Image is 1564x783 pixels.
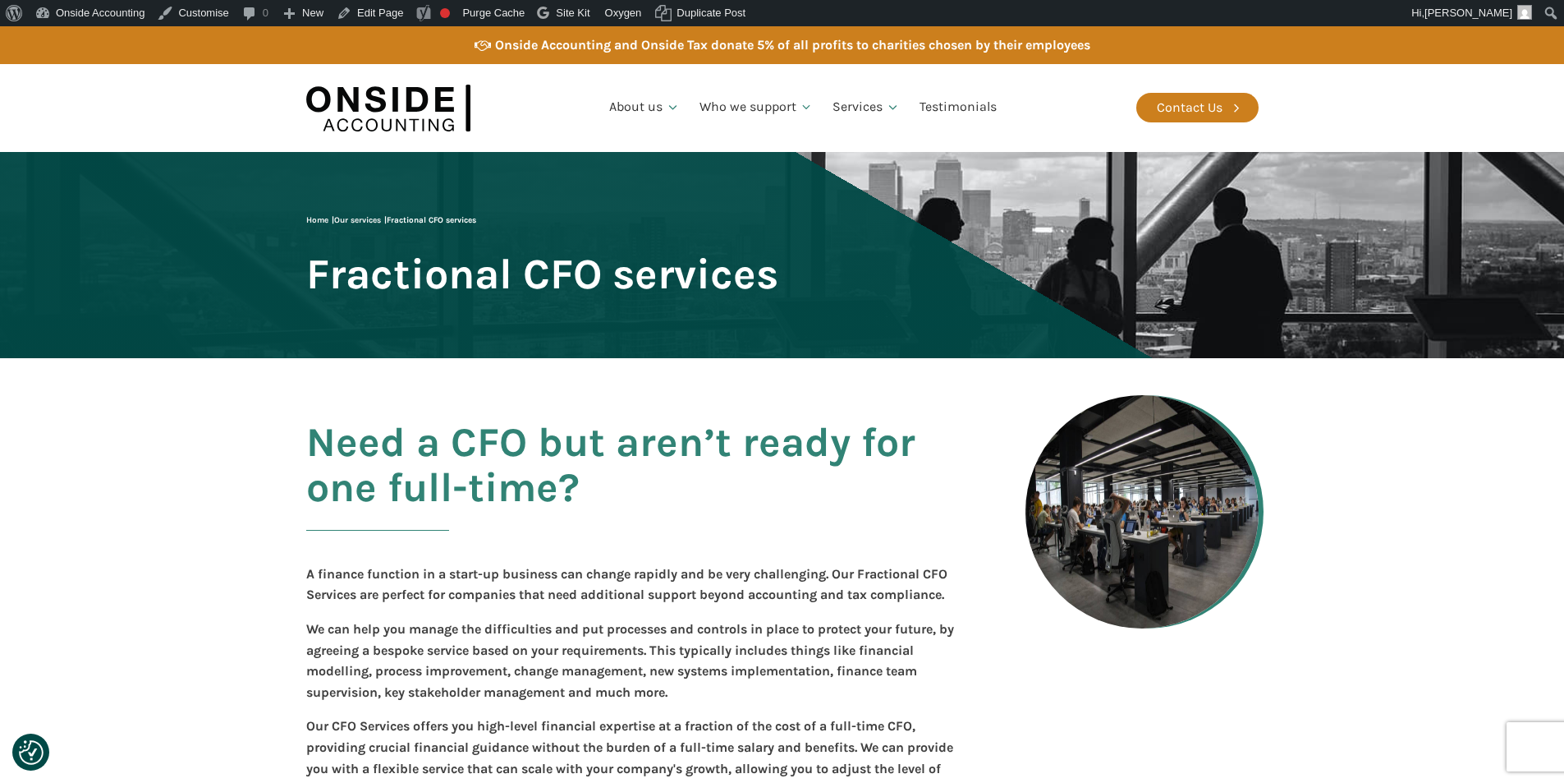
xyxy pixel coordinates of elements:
button: Consent Preferences [19,740,44,765]
a: About us [599,80,690,136]
span: Fractional CFO services [306,251,778,297]
div: Focus keyphrase not set [440,8,450,18]
span: Fractional CFO services [387,215,476,225]
p: A finance function in a start-up business can change rapidly and be very challenging. Our Fractio... [306,564,973,606]
a: Contact Us [1136,93,1259,122]
h2: Need a CFO but aren’t ready for one full-time? [306,420,973,550]
a: Testimonials [910,80,1007,136]
a: Our services [334,215,381,225]
p: We can help you manage the difficulties and put processes and controls in place to protect your f... [306,619,973,702]
a: Home [306,215,328,225]
a: Who we support [690,80,823,136]
img: Revisit consent button [19,740,44,765]
div: Contact Us [1157,97,1222,118]
img: Onside Accounting [306,76,470,140]
span: Site Kit [556,7,589,19]
div: Onside Accounting and Onside Tax donate 5% of all profits to charities chosen by their employees [495,35,1090,56]
a: Services [823,80,910,136]
span: [PERSON_NAME] [1424,7,1512,19]
span: | | [306,215,476,225]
